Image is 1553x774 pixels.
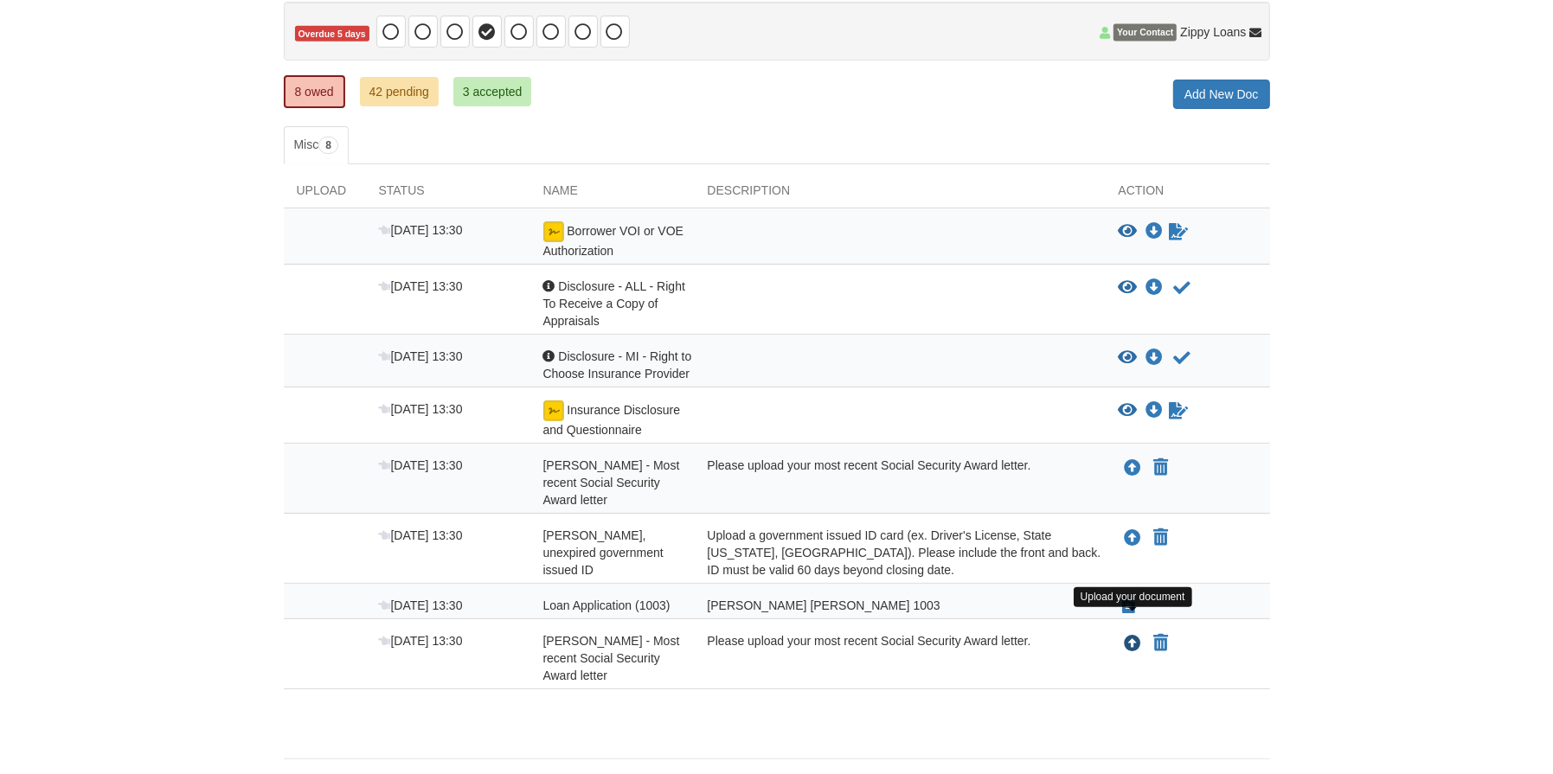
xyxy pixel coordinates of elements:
a: Download Borrower VOI or VOE Authorization [1146,225,1164,239]
span: [DATE] 13:30 [379,223,463,237]
button: Declare Ronald Sandel - Most recent Social Security Award letter not applicable [1152,633,1171,654]
span: [PERSON_NAME] - Most recent Social Security Award letter [543,458,680,507]
span: Insurance Disclosure and Questionnaire [543,403,681,437]
img: Ready for you to esign [543,221,564,242]
div: Upload your document [1074,587,1192,607]
a: 8 owed [284,75,345,108]
button: Upload Ronald Sandel - Most recent Social Security Award letter [1123,632,1144,655]
button: Upload Kathy Sandel - Most recent Social Security Award letter [1123,457,1144,479]
span: [DATE] 13:30 [379,279,463,293]
span: Disclosure - MI - Right to Choose Insurance Provider [543,349,692,381]
span: Loan Application (1003) [543,598,671,612]
div: Upload [284,182,366,208]
button: Declare Kathy Sandel - Most recent Social Security Award letter not applicable [1152,457,1171,478]
a: Download Disclosure - ALL - Right To Receive a Copy of Appraisals [1146,281,1164,295]
div: Please upload your most recent Social Security Award letter. [695,457,1106,509]
button: Acknowledge receipt of document [1172,278,1193,298]
a: Show Document [1123,598,1136,612]
a: Download Insurance Disclosure and Questionnaire [1146,404,1164,418]
img: Ready for you to esign [543,400,564,421]
a: 3 accepted [453,77,532,106]
button: Upload Kathy Sandel - Valid, unexpired government issued ID [1123,527,1144,549]
button: Declare Kathy Sandel - Valid, unexpired government issued ID not applicable [1152,528,1171,548]
span: [PERSON_NAME], unexpired government issued ID [543,528,664,577]
button: View Disclosure - ALL - Right To Receive a Copy of Appraisals [1119,279,1138,297]
span: [DATE] 13:30 [379,458,463,472]
span: [DATE] 13:30 [379,528,463,542]
a: Misc [284,126,349,164]
div: Please upload your most recent Social Security Award letter. [695,632,1106,684]
a: Add New Doc [1173,80,1270,109]
div: [PERSON_NAME] [PERSON_NAME] 1003 [695,597,1106,614]
a: Download Disclosure - MI - Right to Choose Insurance Provider [1146,351,1164,365]
span: Overdue 5 days [295,26,369,42]
span: [DATE] 13:30 [379,349,463,363]
span: Borrower VOI or VOE Authorization [543,224,683,258]
a: Sign Form [1168,400,1190,421]
a: 42 pending [360,77,439,106]
div: Status [366,182,530,208]
div: Description [695,182,1106,208]
span: 8 [318,137,338,154]
button: View Disclosure - MI - Right to Choose Insurance Provider [1119,349,1138,367]
a: Sign Form [1168,221,1190,242]
div: Upload a government issued ID card (ex. Driver's License, State [US_STATE], [GEOGRAPHIC_DATA]). P... [695,527,1106,579]
span: Zippy Loans [1180,24,1246,42]
button: View Borrower VOI or VOE Authorization [1119,223,1138,240]
div: Action [1106,182,1270,208]
span: Your Contact [1113,24,1177,42]
span: [PERSON_NAME] - Most recent Social Security Award letter [543,634,680,682]
span: [DATE] 13:30 [379,402,463,416]
div: Name [530,182,695,208]
span: Disclosure - ALL - Right To Receive a Copy of Appraisals [543,279,685,328]
span: [DATE] 13:30 [379,598,463,612]
button: View Insurance Disclosure and Questionnaire [1119,402,1138,419]
span: [DATE] 13:30 [379,634,463,648]
button: Acknowledge receipt of document [1172,348,1193,368]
